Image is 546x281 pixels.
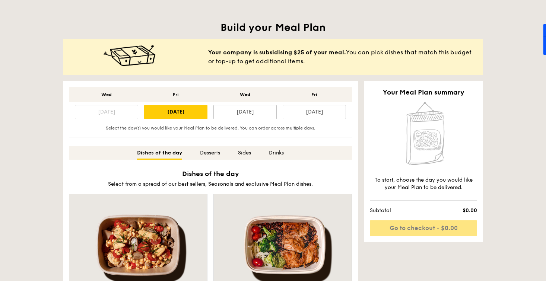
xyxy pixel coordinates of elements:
[208,48,477,66] span: You can pick dishes that match this budget or top-up to get additional items.
[269,146,284,160] div: Drinks
[69,169,352,179] h2: Dishes of the day
[72,125,349,131] div: Select the day(s) you would like your Meal Plan to be delivered. You can order across multiple days.
[283,92,346,98] div: Fri
[401,100,445,167] img: Home delivery
[69,181,352,188] div: Select from a spread of our best sellers, Seasonals and exclusive Meal Plan dishes.
[200,146,220,160] div: Desserts
[370,87,477,98] h2: Your Meal Plan summary
[213,92,277,98] div: Wed
[104,45,156,67] img: meal-happy@2x.c9d3c595.png
[144,92,207,98] div: Fri
[434,207,477,214] span: $0.00
[75,92,138,98] div: Wed
[370,220,477,236] a: Go to checkout - $0.00
[137,146,182,160] div: Dishes of the day
[370,207,434,214] span: Subtotal
[370,176,477,191] div: To start, choose the day you would like your Meal Plan to be delivered.
[63,21,483,34] h1: Build your Meal Plan
[238,146,251,160] div: Sides
[208,49,346,56] b: Your company is subsidising $25 of your meal.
